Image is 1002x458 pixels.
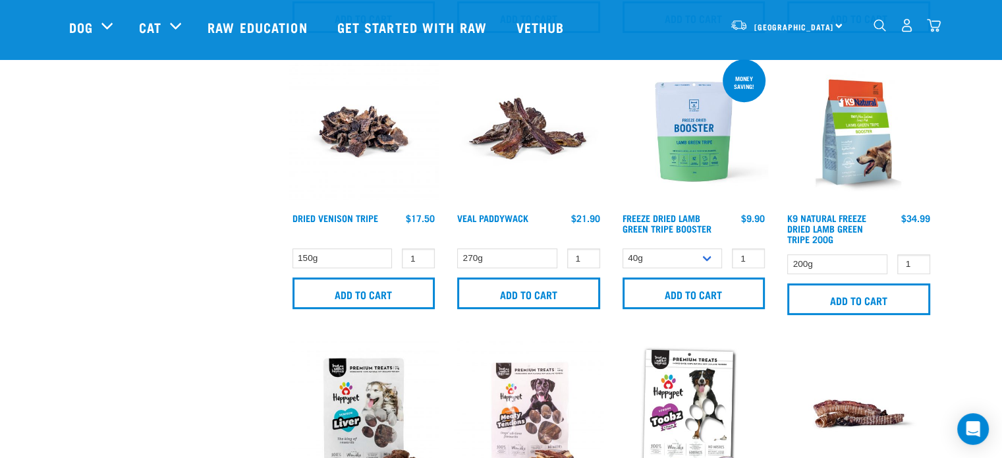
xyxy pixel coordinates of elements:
[324,1,503,53] a: Get started with Raw
[957,413,989,445] div: Open Intercom Messenger
[457,277,600,309] input: Add to cart
[292,215,378,220] a: Dried Venison Tripe
[900,18,914,32] img: user.png
[139,17,161,37] a: Cat
[901,213,930,223] div: $34.99
[754,24,834,29] span: [GEOGRAPHIC_DATA]
[571,213,600,223] div: $21.90
[927,18,941,32] img: home-icon@2x.png
[454,57,603,206] img: Stack of Veal Paddywhack For Pets
[730,19,748,31] img: van-moving.png
[723,69,765,96] div: Money saving!
[457,215,528,220] a: Veal Paddywack
[874,19,886,32] img: home-icon-1@2x.png
[289,57,439,206] img: Dried Vension Tripe 1691
[732,248,765,269] input: 1
[897,254,930,275] input: 1
[787,283,930,315] input: Add to cart
[567,248,600,269] input: 1
[784,57,933,206] img: K9 Square
[406,213,435,223] div: $17.50
[623,277,765,309] input: Add to cart
[69,17,93,37] a: Dog
[402,248,435,269] input: 1
[619,57,769,206] img: Freeze Dried Lamb Green Tripe
[787,215,866,241] a: K9 Natural Freeze Dried Lamb Green Tripe 200g
[194,1,323,53] a: Raw Education
[623,215,711,231] a: Freeze Dried Lamb Green Tripe Booster
[741,213,765,223] div: $9.90
[503,1,581,53] a: Vethub
[292,277,435,309] input: Add to cart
